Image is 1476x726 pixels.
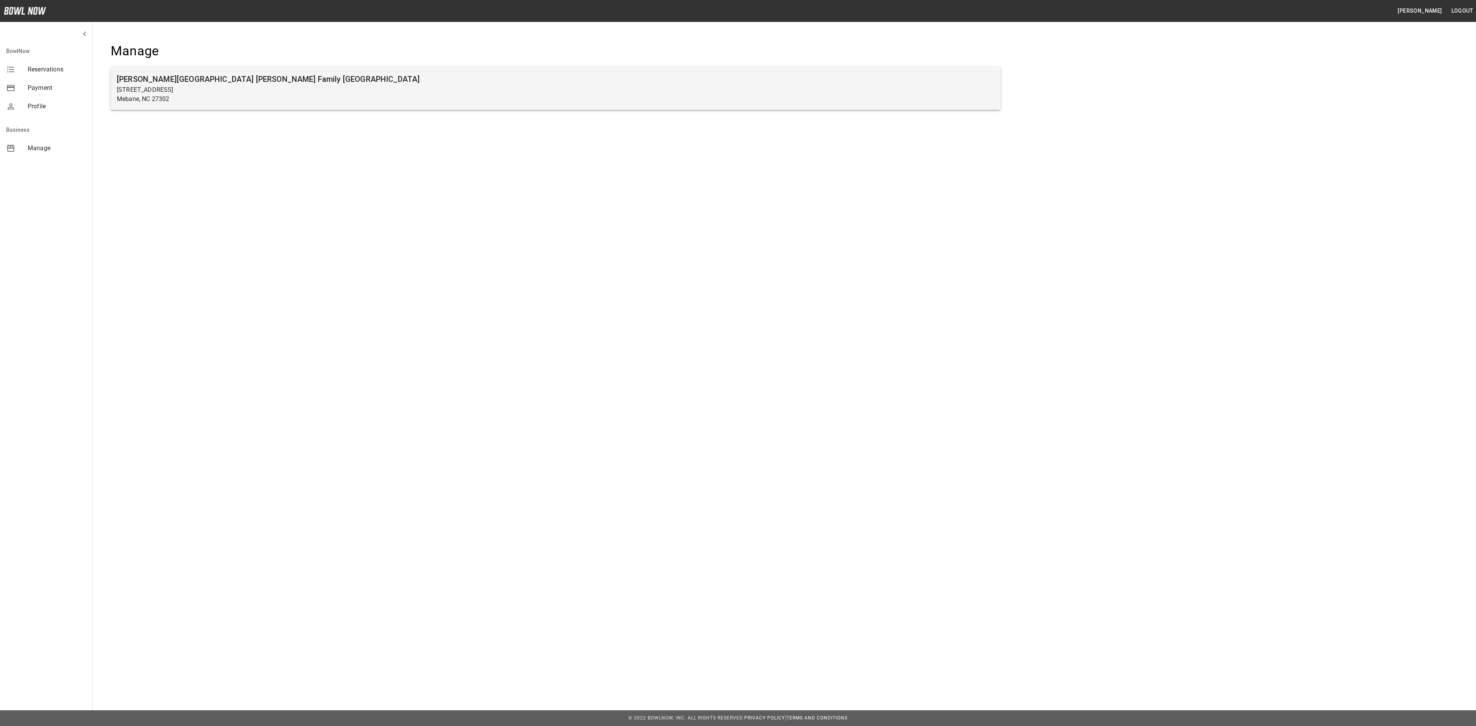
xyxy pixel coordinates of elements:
[744,715,785,721] a: Privacy Policy
[111,43,1001,59] h4: Manage
[628,715,744,721] span: © 2022 BowlNow, Inc. All Rights Reserved.
[28,102,86,111] span: Profile
[28,65,86,74] span: Reservations
[117,85,994,94] p: [STREET_ADDRESS]
[786,715,848,721] a: Terms and Conditions
[1448,4,1476,18] button: Logout
[1395,4,1445,18] button: [PERSON_NAME]
[28,144,86,153] span: Manage
[117,73,994,85] h6: [PERSON_NAME][GEOGRAPHIC_DATA] [PERSON_NAME] Family [GEOGRAPHIC_DATA]
[28,83,86,93] span: Payment
[117,94,994,104] p: Mebane, NC 27302
[4,7,46,15] img: logo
